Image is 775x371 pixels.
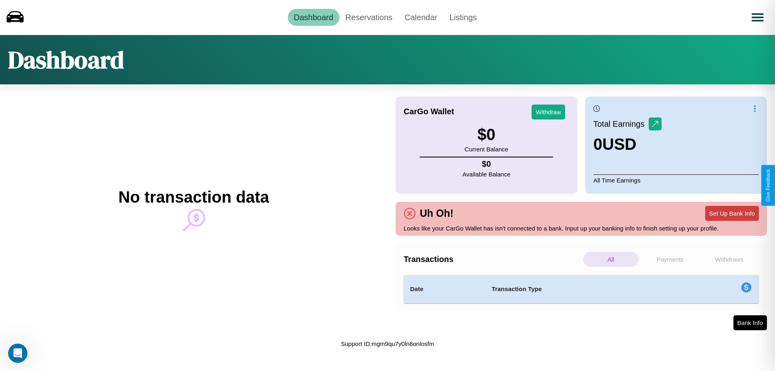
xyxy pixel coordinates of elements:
[465,144,508,155] p: Current Balance
[593,174,759,186] p: All Time Earnings
[404,255,581,264] h4: Transactions
[733,315,767,330] button: Bank Info
[443,9,483,26] a: Listings
[410,284,479,294] h4: Date
[8,344,27,363] iframe: Intercom live chat
[398,9,443,26] a: Calendar
[404,275,759,303] table: simple table
[746,6,769,29] button: Open menu
[118,188,269,206] h2: No transaction data
[765,169,771,202] div: Give Feedback
[463,169,511,180] p: Available Balance
[532,105,565,119] button: Withdraw
[288,9,339,26] a: Dashboard
[593,117,649,131] p: Total Earnings
[404,223,759,234] p: Looks like your CarGo Wallet has isn't connected to a bank. Input up your banking info to finish ...
[702,252,757,267] p: Withdraws
[341,338,434,349] p: Support ID: mgm9qu7y0ln8onlosfm
[463,159,511,169] h4: $ 0
[465,126,508,144] h3: $ 0
[404,107,454,116] h4: CarGo Wallet
[416,208,457,219] h4: Uh Oh!
[8,43,124,76] h1: Dashboard
[705,206,759,221] button: Set Up Bank Info
[583,252,639,267] p: All
[339,9,399,26] a: Reservations
[492,284,675,294] h4: Transaction Type
[643,252,698,267] p: Payments
[593,135,662,153] h3: 0 USD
